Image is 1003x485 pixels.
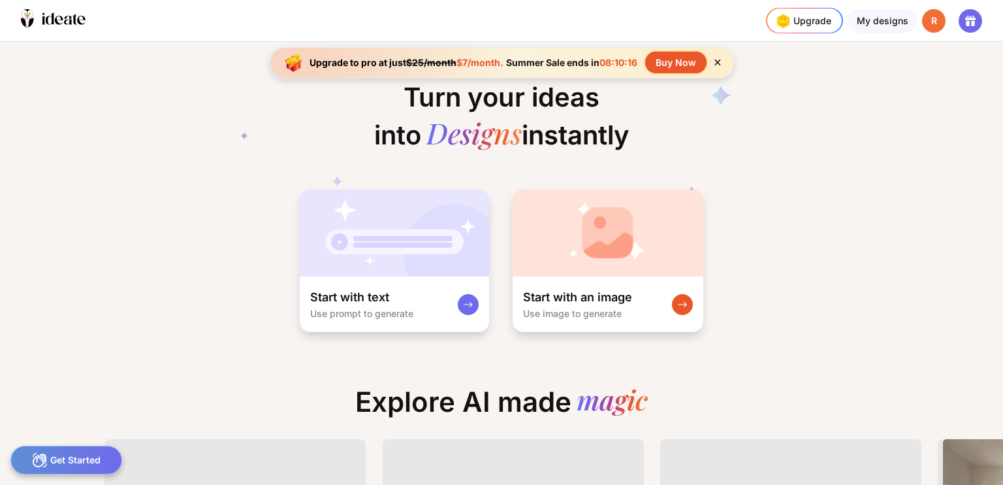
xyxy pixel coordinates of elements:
div: Get Started [10,446,122,475]
div: Start with text [310,290,389,305]
div: R [922,9,946,33]
img: startWithImageCardBg.jpg [513,190,703,276]
div: Explore AI made [345,386,658,429]
div: magic [577,386,648,418]
div: Summer Sale ends in [503,57,640,68]
div: Use image to generate [523,308,622,319]
div: My designs [848,9,917,33]
img: startWithTextCardBg.jpg [300,190,489,276]
div: Buy Now [645,52,707,73]
div: Start with an image [523,290,632,305]
img: upgrade-banner-new-year-icon.gif [281,50,307,76]
div: Upgrade to pro at just [310,57,503,68]
div: Use prompt to generate [310,308,413,319]
img: upgrade-nav-btn-icon.gif [772,10,793,31]
span: $7/month. [456,57,503,68]
div: Upgrade [772,10,831,31]
span: 08:10:16 [599,57,637,68]
span: $25/month [406,57,456,68]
